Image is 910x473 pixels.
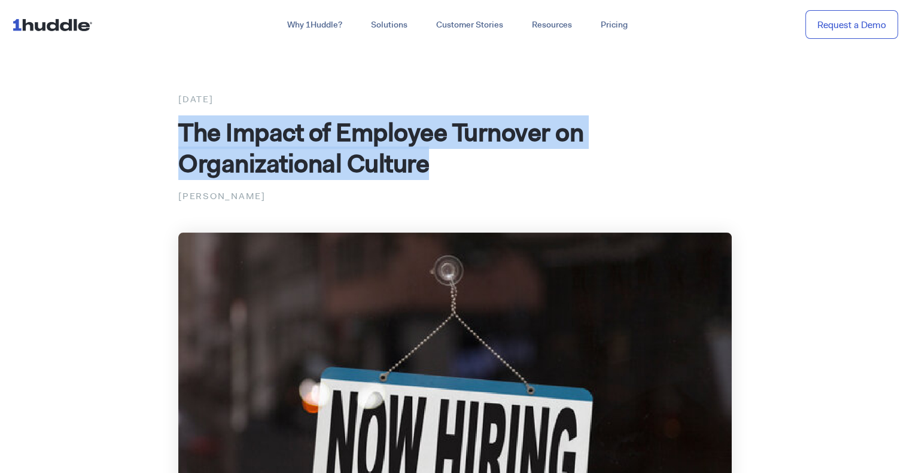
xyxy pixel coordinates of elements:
[178,115,583,180] span: The Impact of Employee Turnover on Organizational Culture
[12,13,98,36] img: ...
[357,14,422,36] a: Solutions
[178,188,732,204] p: [PERSON_NAME]
[422,14,518,36] a: Customer Stories
[586,14,642,36] a: Pricing
[273,14,357,36] a: Why 1Huddle?
[518,14,586,36] a: Resources
[178,91,732,107] div: [DATE]
[805,10,898,39] a: Request a Demo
